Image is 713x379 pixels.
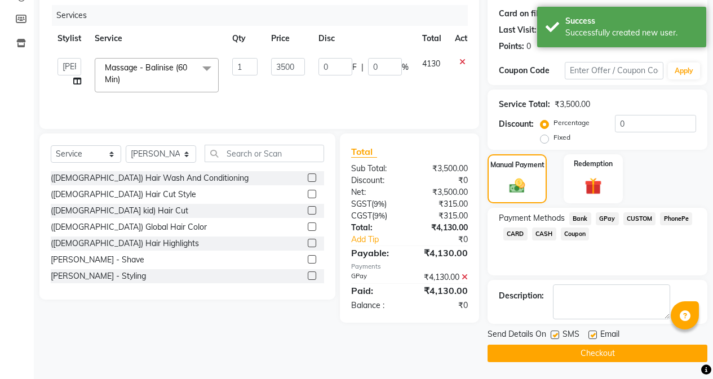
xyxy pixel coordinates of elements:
[499,212,565,224] span: Payment Methods
[565,27,698,39] div: Successfully created new user.
[409,284,476,297] div: ₹4,130.00
[499,24,537,36] div: Last Visit:
[623,212,656,225] span: CUSTOM
[402,61,409,73] span: %
[351,199,371,209] span: SGST
[660,212,692,225] span: PhonePe
[51,254,144,266] div: [PERSON_NAME] - Shave
[51,26,88,51] th: Stylist
[343,284,410,297] div: Paid:
[51,238,199,249] div: ([DEMOGRAPHIC_DATA]) Hair Highlights
[569,212,591,225] span: Bank
[351,211,372,221] span: CGST
[488,328,546,342] span: Send Details On
[343,271,410,283] div: GPay
[51,172,249,184] div: ([DEMOGRAPHIC_DATA]) Hair Wash And Conditioning
[553,118,590,128] label: Percentage
[415,26,448,51] th: Total
[409,163,476,175] div: ₹3,500.00
[490,160,544,170] label: Manual Payment
[409,198,476,210] div: ₹315.00
[88,26,225,51] th: Service
[51,221,207,233] div: ([DEMOGRAPHIC_DATA]) Global Hair Color
[488,345,707,362] button: Checkout
[374,199,384,208] span: 9%
[343,198,410,210] div: ( )
[343,300,410,311] div: Balance :
[409,300,476,311] div: ₹0
[51,270,146,282] div: [PERSON_NAME] - Styling
[343,246,410,260] div: Payable:
[52,5,476,26] div: Services
[312,26,415,51] th: Disc
[499,41,524,52] div: Points:
[499,65,565,77] div: Coupon Code
[361,61,364,73] span: |
[561,228,590,240] span: Coupon
[600,328,619,342] span: Email
[420,234,476,246] div: ₹0
[563,328,579,342] span: SMS
[532,228,556,240] span: CASH
[409,271,476,283] div: ₹4,130.00
[579,176,607,197] img: _gift.svg
[225,26,264,51] th: Qty
[351,262,468,271] div: Payments
[553,132,570,142] label: Fixed
[409,175,476,186] div: ₹0
[343,163,410,175] div: Sub Total:
[499,290,544,302] div: Description:
[352,61,357,73] span: F
[51,205,188,217] div: ([DEMOGRAPHIC_DATA] kid) Hair Cut
[409,222,476,234] div: ₹4,130.00
[105,63,187,84] span: Massage - Balinise (60 Min)
[499,118,534,130] div: Discount:
[668,63,700,79] button: Apply
[264,26,312,51] th: Price
[409,186,476,198] div: ₹3,500.00
[596,212,619,225] span: GPay
[343,234,420,246] a: Add Tip
[574,159,613,169] label: Redemption
[565,62,663,79] input: Enter Offer / Coupon Code
[343,186,410,198] div: Net:
[120,74,125,84] a: x
[343,222,410,234] div: Total:
[526,41,531,52] div: 0
[448,26,485,51] th: Action
[409,210,476,222] div: ₹315.00
[374,211,385,220] span: 9%
[51,189,196,200] div: ([DEMOGRAPHIC_DATA]) Hair Cut Style
[499,8,545,20] div: Card on file:
[555,99,590,110] div: ₹3,500.00
[343,210,410,222] div: ( )
[499,99,550,110] div: Service Total:
[503,228,528,240] span: CARD
[343,175,410,186] div: Discount:
[565,15,698,27] div: Success
[351,146,377,158] span: Total
[409,246,476,260] div: ₹4,130.00
[504,177,530,195] img: _cash.svg
[422,59,440,69] span: 4130
[205,145,324,162] input: Search or Scan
